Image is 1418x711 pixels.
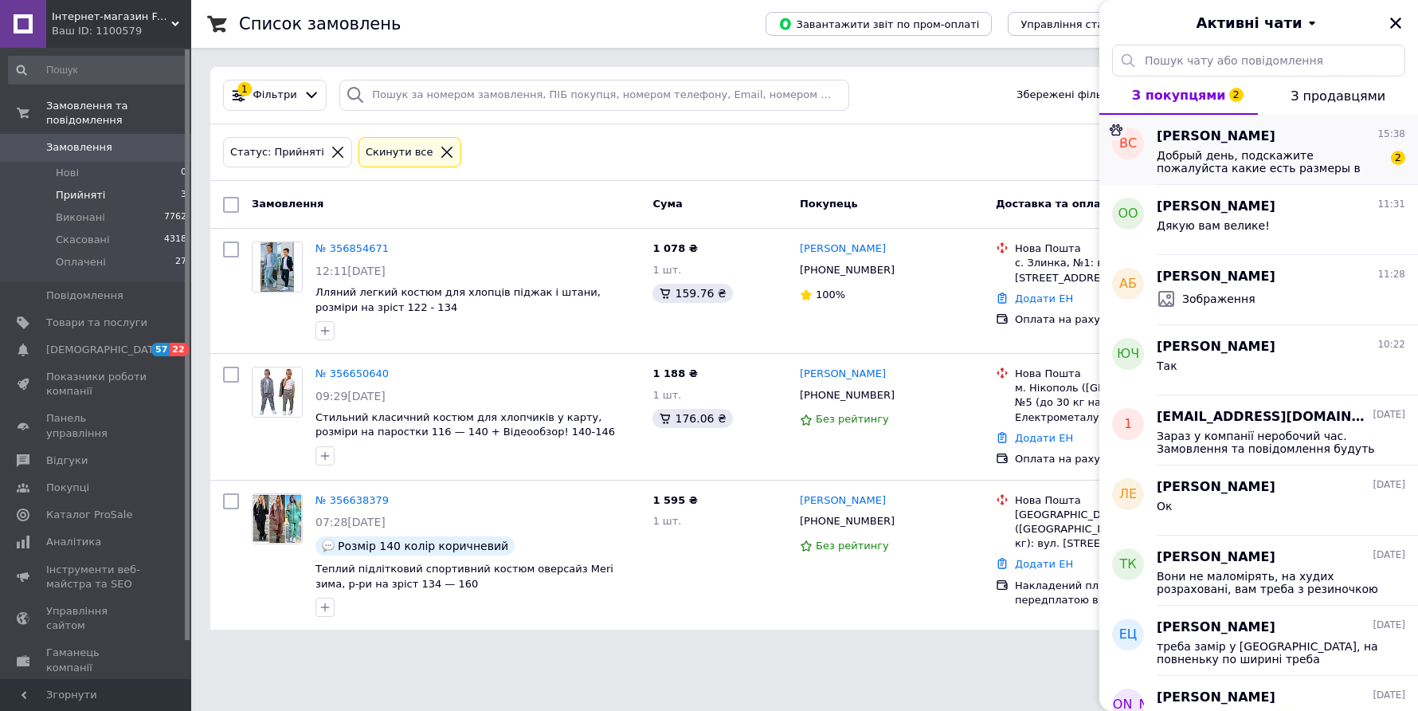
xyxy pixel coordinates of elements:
span: [DATE] [1373,619,1405,632]
div: 1 [237,82,252,96]
div: Нова Пошта [1015,242,1218,256]
a: № 356650640 [315,367,389,379]
span: Відгуки [46,454,88,468]
span: 15:38 [1377,128,1405,141]
div: Накладений платіж Новою поштою з передплатою від 200 грн. [1015,579,1218,607]
a: [PERSON_NAME] [800,367,886,382]
a: Додати ЕН [1015,293,1073,304]
div: 159.76 ₴ [652,284,732,303]
span: 57 [151,343,170,356]
button: АБ[PERSON_NAME]11:28Зображення [1099,255,1418,325]
span: 1 [1124,415,1132,434]
span: Вони не маломірять, на худих розраховані, вам треба з резиночкою у поясі модель [1157,570,1383,595]
input: Пошук за номером замовлення, ПІБ покупця, номером телефону, Email, номером накладної [339,80,849,111]
span: 1 шт. [652,515,681,527]
span: З продавцями [1291,88,1385,104]
span: Нові [56,166,79,180]
span: Виконані [56,210,105,225]
span: 2 [1391,151,1405,165]
span: [DEMOGRAPHIC_DATA] [46,343,164,357]
span: Без рейтингу [816,413,889,425]
span: Прийняті [56,188,105,202]
span: 27 [175,255,186,269]
button: Активні чати [1144,13,1373,33]
span: Показники роботи компанії [46,370,147,399]
span: 2 [1229,88,1244,102]
span: [EMAIL_ADDRESS][DOMAIN_NAME] [1157,408,1369,426]
span: ЛЕ [1119,485,1137,504]
span: Добрый день, подскажите пожалуйста какие есть размеры в наличии [1157,149,1383,175]
span: Активні чати [1196,13,1302,33]
span: 4318 [164,233,186,247]
span: [PHONE_NUMBER] [800,389,895,401]
span: 1 188 ₴ [652,367,697,379]
div: Нова Пошта [1015,367,1218,381]
span: Управління статусами [1020,18,1142,30]
a: Фото товару [252,367,303,418]
div: Оплата на рахунок [1015,312,1218,327]
span: З покупцями [1132,88,1226,103]
span: Покупці [46,481,89,495]
a: Лляний легкий костюм для хлопців піджак і штани, розміри на зріст 122 - 134 [315,286,601,313]
span: [PERSON_NAME] [1157,548,1275,567]
span: Cума [652,198,682,210]
span: Зображення [1182,291,1255,307]
span: 0 [181,166,186,180]
span: ЕЦ [1119,626,1138,644]
img: Фото товару [253,367,302,417]
img: Фото товару [253,494,302,544]
a: № 356854671 [315,242,389,254]
a: Фото товару [252,493,303,544]
span: 1 шт. [652,389,681,401]
a: Фото товару [252,242,303,293]
span: 1 078 ₴ [652,242,697,254]
img: Фото товару [260,242,293,292]
a: [PERSON_NAME] [800,242,886,257]
span: [DATE] [1373,689,1405,702]
span: Каталог ProSale [46,508,132,522]
a: Стильний класичний костюм для хлопчиків у карту, розміри на паростки 116 — 140 + Відеообзор! 140-146 [315,411,615,438]
span: 7762 [164,210,186,225]
span: Управління сайтом [46,604,147,633]
span: 1 595 ₴ [652,494,697,506]
span: Панель управління [46,411,147,440]
span: Товари та послуги [46,316,147,330]
span: Дякую вам велике! [1157,219,1270,232]
span: [PHONE_NUMBER] [800,264,895,276]
span: 11:31 [1377,198,1405,211]
h1: Список замовлень [239,14,401,33]
span: Так [1157,359,1177,372]
button: 1[EMAIL_ADDRESS][DOMAIN_NAME][DATE]Зараз у компанії неробочий час. Замовлення та повідомлення буд... [1099,395,1418,465]
span: Повідомлення [46,289,123,303]
div: [GEOGRAPHIC_DATA] ([GEOGRAPHIC_DATA].), №269 (до 30 кг): вул. [STREET_ADDRESS] [1015,508,1218,552]
a: Додати ЕН [1015,432,1073,444]
a: Додати ЕН [1015,558,1073,570]
span: Завантажити звіт по пром-оплаті [778,17,979,31]
button: ВС[PERSON_NAME]15:38Добрый день, подскажите пожалуйста какие есть размеры в наличии2 [1099,115,1418,185]
button: Закрити [1386,14,1405,33]
span: Доставка та оплата [996,198,1114,210]
span: ВС [1119,135,1137,153]
div: с. Злинка, №1: вул. [STREET_ADDRESS] [1015,256,1218,285]
span: 3 [181,188,186,202]
div: Нова Пошта [1015,493,1218,508]
span: ТК [1119,556,1136,574]
span: [DATE] [1373,548,1405,562]
span: 100% [816,289,845,301]
button: З покупцями2 [1099,77,1258,115]
button: ТК[PERSON_NAME][DATE]Вони не маломірять, на худих розраховані, вам треба з резиночкою у поясі модель [1099,536,1418,606]
span: [PERSON_NAME] [1157,689,1275,707]
span: Замовлення [46,140,112,155]
span: Зараз у компанії неробочий час. Замовлення та повідомлення будуть оброблені з 10:00 найближчого р... [1157,430,1383,455]
div: 176.06 ₴ [652,409,732,428]
span: [PERSON_NAME] [1157,268,1275,286]
span: [PERSON_NAME] [1157,198,1275,216]
span: 09:29[DATE] [315,390,386,403]
a: [PERSON_NAME] [800,493,886,509]
span: треба замір у [GEOGRAPHIC_DATA], на повненьку по ширині треба підбирати і довжина буде довша ніж ... [1157,640,1383,666]
a: Теплий підлітковий спортивний костюм оверсайз Meri зима, р-ри на зріст 134 — 160 [315,563,613,590]
input: Пошук чату або повідомлення [1112,45,1405,77]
